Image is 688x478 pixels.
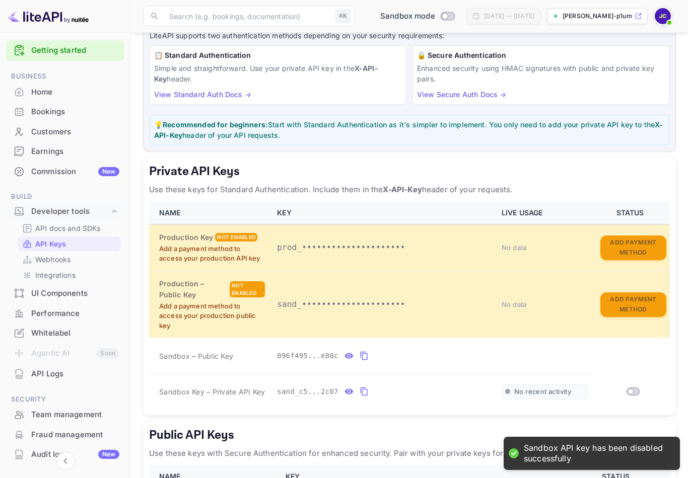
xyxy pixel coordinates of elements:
[35,254,71,265] p: Webhooks
[18,236,120,251] div: API Keys
[98,167,119,176] div: New
[655,8,671,24] img: Javier Carballo
[159,232,213,243] h6: Production Key
[154,120,663,139] strong: X-API-Key
[154,90,251,99] a: View Standard Auth Docs →
[35,238,66,249] p: API Keys
[18,268,120,282] div: Integrations
[163,120,268,129] strong: Recommended for beginners:
[6,284,124,303] div: UI Components
[417,63,665,84] p: Enhanced security using HMAC signatures with public and private key pairs.
[230,281,265,297] div: Not enabled
[22,270,116,280] a: Integrations
[6,405,124,424] a: Team management
[159,278,228,300] h6: Production – Public Key
[18,252,120,267] div: Webhooks
[6,364,124,383] a: API Logs
[31,126,119,138] div: Customers
[154,50,402,61] h6: 📋 Standard Authentication
[98,450,119,459] div: New
[6,405,124,425] div: Team management
[6,445,124,463] a: Audit logsNew
[502,300,527,308] span: No data
[149,447,670,459] p: Use these keys with Secure Authentication for enhanced security. Pair with your private keys for ...
[154,119,665,140] p: 💡 Start with Standard Authentication as it's simpler to implement. You only need to add your priv...
[31,308,119,320] div: Performance
[6,445,124,464] div: Audit logsNew
[6,191,124,202] span: Build
[417,90,506,99] a: View Secure Auth Docs →
[31,449,119,460] div: Audit logs
[163,6,331,26] input: Search (e.g. bookings, documentation)
[6,83,124,101] a: Home
[149,184,670,196] p: Use these keys for Standard Authentication. Include them in the header of your requests.
[6,83,124,102] div: Home
[6,304,124,323] a: Performance
[149,202,271,224] th: NAME
[271,202,496,224] th: KEY
[31,166,119,178] div: Commission
[31,288,119,299] div: UI Components
[6,425,124,445] div: Fraud management
[35,223,101,233] p: API docs and SDKs
[6,284,124,302] a: UI Components
[215,233,257,242] div: Not enabled
[56,452,75,470] button: Collapse navigation
[159,351,233,361] span: Sandbox – Public Key
[600,292,666,317] button: Add Payment Method
[22,254,116,265] a: Webhooks
[600,235,666,260] button: Add Payment Method
[6,142,124,162] div: Earnings
[154,63,402,84] p: Simple and straightforward. Use your private API key in the header.
[417,50,665,61] h6: 🔒 Secure Authentication
[6,304,124,324] div: Performance
[277,386,338,397] span: sand_c5...2c07
[380,11,435,22] span: Sandbox mode
[6,425,124,444] a: Fraud management
[6,102,124,121] a: Bookings
[496,202,594,224] th: LIVE USAGE
[277,298,490,310] p: sand_•••••••••••••••••••••
[159,387,265,396] span: Sandbox Key – Private API Key
[22,238,116,249] a: API Keys
[6,122,124,142] div: Customers
[6,324,124,343] div: Whitelabel
[6,203,124,220] div: Developer tools
[31,87,119,98] div: Home
[6,162,124,182] div: CommissionNew
[484,12,534,21] div: [DATE] — [DATE]
[600,243,666,251] a: Add Payment Method
[277,351,338,361] span: 096f495...e88c
[563,12,633,21] p: [PERSON_NAME]-p1umn....
[6,162,124,181] a: CommissionNew
[6,364,124,384] div: API Logs
[6,40,124,61] div: Getting started
[149,202,670,409] table: private api keys table
[6,122,124,141] a: Customers
[35,270,76,280] p: Integrations
[31,409,119,421] div: Team management
[524,443,670,464] div: Sandbox API key has been disabled successfully
[6,324,124,342] a: Whitelabel
[594,202,670,224] th: STATUS
[159,301,265,331] p: Add a payment method to access your production public key
[376,11,458,22] div: Switch to Production mode
[6,142,124,161] a: Earnings
[159,244,265,264] p: Add a payment method to access your production API key
[149,164,670,180] h5: Private API Keys
[514,387,571,396] span: No recent activity
[277,242,490,254] p: prod_•••••••••••••••••••••
[335,10,351,23] div: ⌘K
[6,394,124,405] span: Security
[31,146,119,157] div: Earnings
[31,206,109,217] div: Developer tools
[31,429,119,441] div: Fraud management
[31,328,119,339] div: Whitelabel
[31,45,119,56] a: Getting started
[22,223,116,233] a: API docs and SDKs
[150,30,669,41] p: LiteAPI supports two authentication methods depending on your security requirements:
[18,221,120,235] div: API docs and SDKs
[31,368,119,380] div: API Logs
[149,427,670,443] h5: Public API Keys
[502,244,527,252] span: No data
